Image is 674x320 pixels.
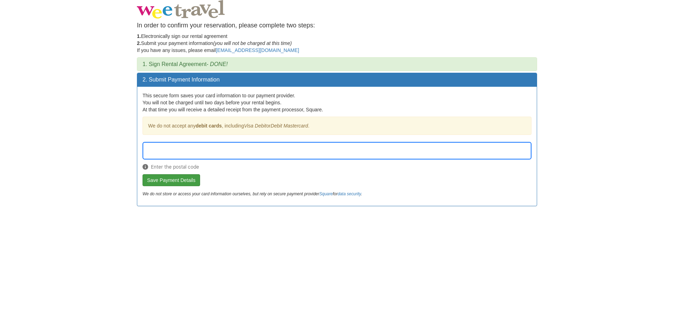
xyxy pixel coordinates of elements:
[338,191,361,196] a: data security
[213,40,292,46] em: (you will not be charged at this time)
[319,191,332,196] a: Square
[143,174,200,186] button: Save Payment Details
[143,92,531,113] p: This secure form saves your card information to our payment provider. You will not be charged unt...
[143,163,531,170] span: Enter the postal code
[244,123,266,129] em: Visa Debit
[137,40,141,46] strong: 2.
[137,33,537,54] p: Electronically sign our rental agreement Submit your payment information If you have any issues, ...
[206,61,227,67] em: - DONE!
[196,123,222,129] strong: debit cards
[143,61,531,67] h3: 1. Sign Rental Agreement
[216,47,299,53] a: [EMAIL_ADDRESS][DOMAIN_NAME]
[137,22,537,29] h4: In order to confirm your reservation, please complete two steps:
[271,123,308,129] em: Debit Mastercard
[143,142,531,159] iframe: Secure Credit Card Form
[137,33,141,39] strong: 1.
[143,191,362,196] em: We do not store or access your card information ourselves, but rely on secure payment provider for .
[143,77,531,83] h3: 2. Submit Payment Information
[143,117,531,135] div: We do not accept any , including or .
